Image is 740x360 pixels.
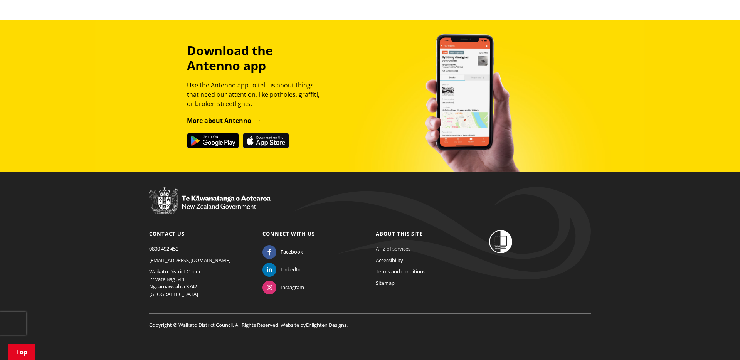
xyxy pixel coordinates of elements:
a: LinkedIn [262,266,301,273]
span: Facebook [281,248,303,256]
iframe: Messenger Launcher [705,328,732,355]
a: Top [8,344,35,360]
img: Get it on Google Play [187,133,239,148]
img: Shielded [489,230,512,253]
a: 0800 492 452 [149,245,178,252]
a: New Zealand Government [149,204,271,211]
img: New Zealand Government [149,187,271,215]
a: A - Z of services [376,245,410,252]
img: Download on the App Store [243,133,289,148]
p: Copyright © Waikato District Council. All Rights Reserved. Website by . [149,313,591,329]
a: About this site [376,230,423,237]
span: LinkedIn [281,266,301,274]
a: Terms and conditions [376,268,425,275]
a: Contact us [149,230,185,237]
p: Use the Antenno app to tell us about things that need our attention, like potholes, graffiti, or ... [187,81,326,108]
a: Connect with us [262,230,315,237]
h3: Download the Antenno app [187,43,326,73]
a: More about Antenno [187,116,261,125]
a: Sitemap [376,279,395,286]
a: Accessibility [376,257,403,264]
a: Enlighten Designs [306,321,346,328]
a: Facebook [262,248,303,255]
span: Instagram [281,284,304,291]
a: Instagram [262,284,304,291]
a: [EMAIL_ADDRESS][DOMAIN_NAME] [149,257,230,264]
p: Waikato District Council Private Bag 544 Ngaaruawaahia 3742 [GEOGRAPHIC_DATA] [149,268,251,298]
